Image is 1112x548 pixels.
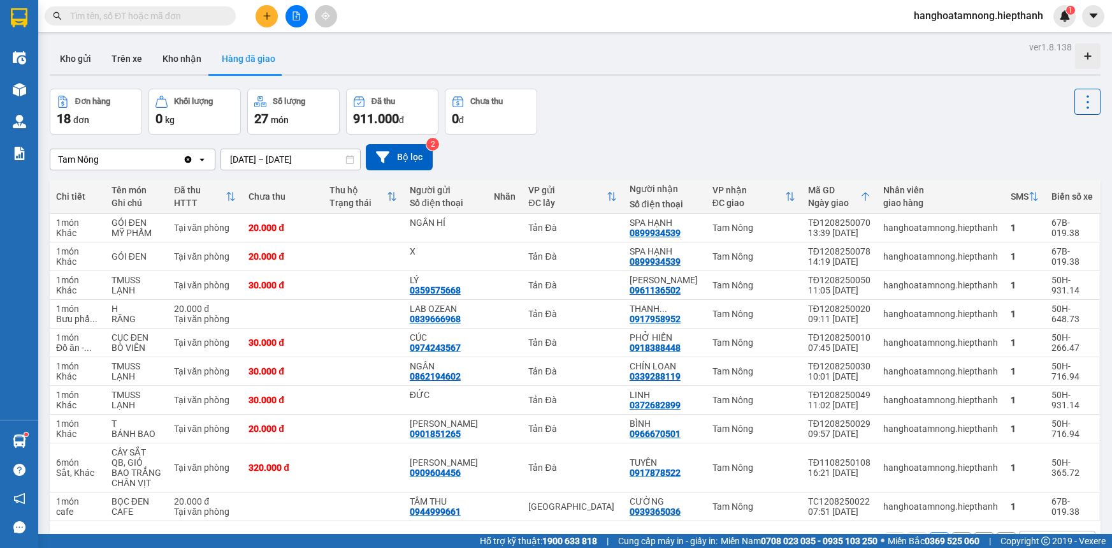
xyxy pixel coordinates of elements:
[1051,246,1093,267] div: 67B-019.38
[285,5,308,27] button: file-add
[174,251,236,262] div: Tại văn phòng
[808,246,870,256] div: TĐ1208250078
[883,501,998,512] div: hanghoatamnong.hiepthanh
[410,285,461,295] div: 0359575668
[247,89,340,135] button: Số lượng27món
[56,256,99,267] div: Khác
[1011,309,1039,319] div: 1
[174,198,226,208] div: HTTT
[56,285,99,295] div: Khác
[808,285,870,295] div: 11:05 [DATE]
[630,457,700,468] div: TUYÊN
[660,304,667,314] span: ...
[410,218,482,228] div: NGÂN HÍ
[761,536,877,546] strong: 0708 023 035 - 0935 103 250
[112,304,162,314] div: H
[112,447,162,478] div: CÂY SẮT QB, GIỎ BAO TRẮNG
[353,111,399,126] span: 911.000
[542,536,597,546] strong: 1900 633 818
[1059,10,1071,22] img: icon-new-feature
[712,223,795,233] div: Tam Nông
[315,5,337,27] button: aim
[221,149,360,170] input: Select a date range.
[112,218,162,228] div: GÓI ĐEN
[630,418,700,429] div: BÌNH
[630,184,700,194] div: Người nhận
[112,390,162,400] div: TMUSS
[528,337,616,348] div: Tản Đà
[249,395,316,405] div: 30.000 đ
[528,280,616,290] div: Tản Đà
[630,507,681,517] div: 0939365036
[712,198,785,208] div: ĐC giao
[112,343,162,353] div: BÒ VIÊN
[11,8,27,27] img: logo-vxr
[249,223,316,233] div: 20.000 đ
[1051,361,1093,381] div: 50H-716.94
[528,223,616,233] div: Tản Đà
[13,492,25,505] span: notification
[883,463,998,473] div: hanghoatamnong.hiepthanh
[56,314,99,324] div: Bưu phẩm (20x30)
[630,228,681,238] div: 0899934539
[1011,463,1039,473] div: 1
[712,366,795,376] div: Tam Nông
[174,337,236,348] div: Tại văn phòng
[174,280,236,290] div: Tại văn phòng
[249,463,316,473] div: 320.000 đ
[1088,10,1099,22] span: caret-down
[90,314,97,324] span: ...
[1004,180,1045,214] th: Toggle SortBy
[1011,223,1039,233] div: 1
[630,371,681,381] div: 0339288119
[630,390,700,400] div: LINH
[56,507,99,517] div: cafe
[712,185,785,195] div: VP nhận
[183,154,193,165] svg: Clear value
[528,185,606,195] div: VP gửi
[73,115,89,125] span: đơn
[70,9,220,23] input: Tìm tên, số ĐT hoặc mã đơn
[410,418,482,429] div: THU VÂN
[808,429,870,439] div: 09:57 [DATE]
[808,418,870,429] div: TĐ1208250029
[101,43,152,74] button: Trên xe
[808,507,870,517] div: 07:51 [DATE]
[522,180,623,214] th: Toggle SortBy
[630,314,681,324] div: 0917958952
[883,424,998,434] div: hanghoatamnong.hiepthanh
[56,343,99,353] div: Đồ ăn - nước uống
[528,309,616,319] div: Tản Đà
[470,97,503,106] div: Chưa thu
[712,501,795,512] div: Tam Nông
[366,144,433,170] button: Bộ lọc
[808,256,870,267] div: 14:19 [DATE]
[706,180,802,214] th: Toggle SortBy
[808,185,860,195] div: Mã GD
[112,185,162,195] div: Tên món
[56,400,99,410] div: Khác
[528,501,616,512] div: [GEOGRAPHIC_DATA]
[989,534,991,548] span: |
[528,366,616,376] div: Tản Đà
[56,418,99,429] div: 1 món
[808,218,870,228] div: TĐ1208250070
[112,198,162,208] div: Ghi chú
[618,534,718,548] span: Cung cấp máy in - giấy in:
[56,361,99,371] div: 1 món
[174,463,236,473] div: Tại văn phòng
[13,521,25,533] span: message
[1051,191,1093,202] div: Biển số xe
[1041,537,1050,545] span: copyright
[1051,390,1093,410] div: 50H-931.14
[56,275,99,285] div: 1 món
[712,280,795,290] div: Tam Nông
[808,400,870,410] div: 11:02 [DATE]
[712,337,795,348] div: Tam Nông
[50,89,142,135] button: Đơn hàng18đơn
[410,185,482,195] div: Người gửi
[1051,218,1093,238] div: 67B-019.38
[112,496,162,507] div: BỌC ĐEN
[1011,191,1029,202] div: SMS
[1011,280,1039,290] div: 1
